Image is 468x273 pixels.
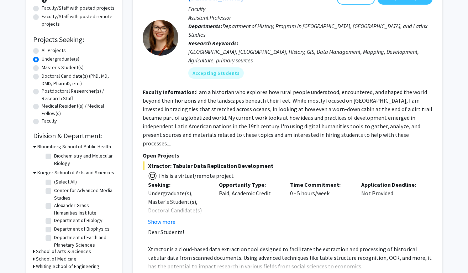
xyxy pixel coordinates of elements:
label: (Select All) [54,178,77,186]
p: Assistant Professor [188,13,432,22]
span: This is a virtual/remote project [157,172,234,179]
p: Opportunity Type: [219,180,279,189]
label: Center for Advanced Media Studies [54,187,113,202]
fg-read-more: I am a historian who explores how rural people understood, encountered, and shaped the world beyo... [143,88,432,147]
label: Medical Resident(s) / Medical Fellow(s) [42,102,115,117]
label: Faculty/Staff with posted remote projects [42,13,115,28]
div: [GEOGRAPHIC_DATA], [GEOGRAPHIC_DATA], History, GIS, Data Management, Mapping, Development, Agricu... [188,47,432,65]
div: Not Provided [356,180,427,226]
span: Xtractor: Tabular Data Replication Development [143,161,432,170]
div: Undergraduate(s), Master's Student(s), Doctoral Candidate(s) (PhD, MD, DMD, PharmD, etc.) [148,189,209,232]
label: Faculty/Staff with posted projects [42,4,115,12]
h3: School of Medicine [36,255,77,263]
label: Alexander Grass Humanities Institute [54,202,113,217]
label: Doctoral Candidate(s) (PhD, MD, DMD, PharmD, etc.) [42,72,115,87]
label: Undergraduate(s) [42,55,79,63]
b: Research Keywords: [188,40,238,47]
label: Biochemistry and Molecular Biology [54,152,113,167]
label: Department of Earth and Planetary Sciences [54,234,113,249]
span: Department of History, Program in [GEOGRAPHIC_DATA], [GEOGRAPHIC_DATA], and Latinx Studies [188,22,427,38]
div: 0 - 5 hours/week [285,180,356,226]
p: Open Projects [143,151,432,160]
label: Master's Student(s) [42,64,84,71]
label: All Projects [42,47,66,54]
label: Department of Biology [54,217,102,224]
label: Department of Biophysics [54,225,110,233]
span: Dear Students! [148,228,184,236]
h3: Whiting School of Engineering [36,263,99,270]
h3: School of Arts & Sciences [36,248,91,255]
span: Xtractor is a cloud-based data extraction tool designed to facilitate the extraction and processi... [148,246,432,270]
h3: Krieger School of Arts and Sciences [37,169,114,176]
p: Application Deadline: [361,180,422,189]
p: Seeking: [148,180,209,189]
label: Faculty [42,117,57,125]
b: Departments: [188,22,222,30]
h2: Division & Department: [33,132,115,140]
mat-chip: Accepting Students [188,67,244,79]
b: Faculty Information: [143,88,196,96]
p: Time Commitment: [290,180,351,189]
h2: Projects Seeking: [33,35,115,44]
button: Show more [148,217,175,226]
p: Faculty [188,5,432,13]
label: Postdoctoral Researcher(s) / Research Staff [42,87,115,102]
h3: Bloomberg School of Public Health [37,143,111,150]
iframe: Chat [5,241,30,268]
div: Paid, Academic Credit [214,180,285,226]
